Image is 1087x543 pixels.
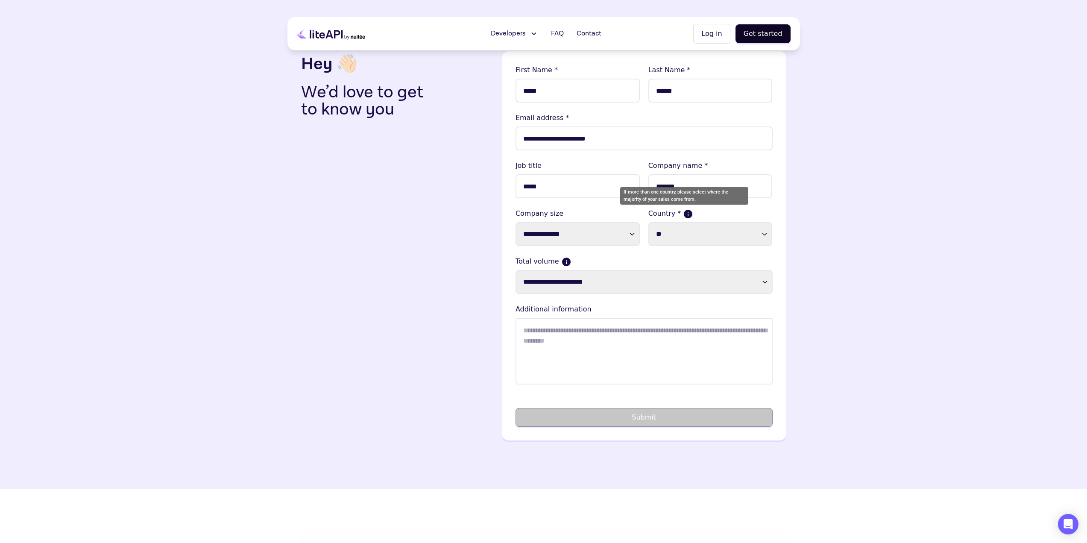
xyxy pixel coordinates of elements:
[1058,514,1078,534] div: Open Intercom Messenger
[684,210,692,218] button: If more than one country, please select where the majority of your sales come from.
[516,256,773,267] label: Total volume
[735,24,791,43] button: Get started
[516,113,773,123] lable: Email address *
[516,161,640,171] lable: Job title
[620,187,748,205] div: If more than one country, please select where the majority of your sales come from.
[571,25,606,42] a: Contact
[551,29,564,39] span: FAQ
[301,84,437,118] p: We’d love to get to know you
[516,304,773,314] lable: Additional information
[563,258,570,266] button: Current monthly volume your business makes in USD
[577,29,601,39] span: Contact
[301,51,495,77] h3: Hey 👋🏻
[516,65,640,75] lable: First Name *
[546,25,569,42] a: FAQ
[648,208,773,219] label: Country *
[486,25,543,42] button: Developers
[516,208,640,219] label: Company size
[648,161,773,171] lable: Company name *
[648,65,773,75] lable: Last Name *
[516,408,773,427] button: Submit
[693,24,730,44] button: Log in
[491,29,526,39] span: Developers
